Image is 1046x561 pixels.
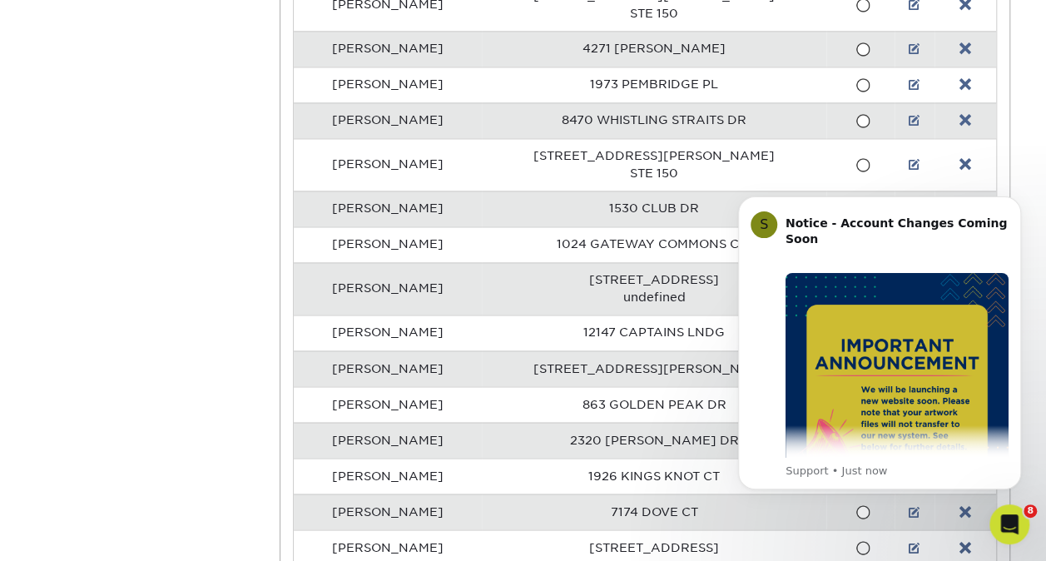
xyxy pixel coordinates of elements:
[482,191,826,226] td: 1530 CLUB DR
[482,102,826,138] td: 8470 WHISTLING STRAITS DR
[482,67,826,102] td: 1973 PEMBRIDGE PL
[294,422,482,458] td: [PERSON_NAME]
[482,458,826,494] td: 1926 KINGS KNOT CT
[482,138,826,191] td: [STREET_ADDRESS][PERSON_NAME] STE 150
[294,226,482,262] td: [PERSON_NAME]
[294,138,482,191] td: [PERSON_NAME]
[294,458,482,494] td: [PERSON_NAME]
[482,31,826,67] td: 4271 [PERSON_NAME]
[294,350,482,386] td: [PERSON_NAME]
[4,510,141,555] iframe: Google Customer Reviews
[713,171,1046,516] iframe: Intercom notifications message
[1024,504,1037,518] span: 8
[294,386,482,422] td: [PERSON_NAME]
[294,31,482,67] td: [PERSON_NAME]
[294,102,482,138] td: [PERSON_NAME]
[482,494,826,529] td: 7174 DOVE CT
[294,315,482,350] td: [PERSON_NAME]
[294,67,482,102] td: [PERSON_NAME]
[294,494,482,529] td: [PERSON_NAME]
[294,191,482,226] td: [PERSON_NAME]
[482,350,826,386] td: [STREET_ADDRESS][PERSON_NAME]
[294,262,482,315] td: [PERSON_NAME]
[482,226,826,262] td: 1024 GATEWAY COMMONS CIR
[482,315,826,350] td: 12147 CAPTAINS LNDG
[482,262,826,315] td: [STREET_ADDRESS] undefined
[482,422,826,458] td: 2320 [PERSON_NAME] DR
[482,386,826,422] td: 863 GOLDEN PEAK DR
[989,504,1029,544] iframe: Intercom live chat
